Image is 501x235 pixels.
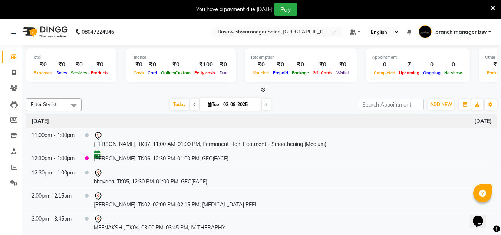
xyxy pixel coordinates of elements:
[311,61,334,69] div: ₹0
[419,25,432,38] img: branch manager bsv
[206,102,221,107] span: Tue
[146,70,159,75] span: Card
[132,70,146,75] span: Cash
[311,70,334,75] span: Gift Cards
[421,70,442,75] span: Ongoing
[192,70,217,75] span: Petty cash
[251,61,271,69] div: ₹0
[89,212,497,235] td: MEENAKSHI, TK04, 03:00 PM-03:45 PM, IV THERAPHY
[26,189,80,212] td: 2:00pm - 2:15pm
[221,99,258,110] input: 2025-09-02
[218,70,229,75] span: Due
[217,61,230,69] div: ₹0
[271,70,290,75] span: Prepaid
[89,70,111,75] span: Products
[89,128,497,151] td: [PERSON_NAME], TK07, 11:00 AM-01:00 PM, Permanent Hair Treatment - Smoothening (Medium)
[69,61,89,69] div: ₹0
[435,28,487,36] span: branch manager bsv
[31,101,57,107] span: Filter Stylist
[69,70,89,75] span: Services
[334,70,351,75] span: Wallet
[82,22,114,42] b: 08047224946
[470,205,494,228] iframe: chat widget
[26,212,80,235] td: 3:00pm - 3:45pm
[89,189,497,212] td: [PERSON_NAME], TK02, 02:00 PM-02:15 PM, [MEDICAL_DATA] PEEL
[89,166,497,189] td: bhavana, TK05, 12:30 PM-01:00 PM, GFC(FACE)
[192,61,217,69] div: -₹100
[170,99,189,110] span: Today
[32,61,55,69] div: ₹0
[132,61,146,69] div: ₹0
[372,61,397,69] div: 0
[474,117,492,125] a: September 2, 2025
[32,70,55,75] span: Expenses
[55,61,69,69] div: ₹0
[89,61,111,69] div: ₹0
[397,61,421,69] div: 7
[55,70,69,75] span: Sales
[26,151,80,166] td: 12:30pm - 1:00pm
[26,114,497,128] th: September 2, 2025
[159,70,192,75] span: Online/Custom
[428,99,454,110] button: ADD NEW
[26,166,80,189] td: 12:30pm - 1:00pm
[89,151,497,166] td: [PERSON_NAME], TK06, 12:30 PM-01:00 PM, GFC(FACE)
[359,99,424,110] input: Search Appointment
[372,54,464,61] div: Appointment
[196,6,273,13] div: You have a payment due [DATE]
[430,102,452,107] span: ADD NEW
[146,61,159,69] div: ₹0
[271,61,290,69] div: ₹0
[19,22,70,42] img: logo
[290,61,311,69] div: ₹0
[32,117,49,125] a: September 2, 2025
[159,61,192,69] div: ₹0
[397,70,421,75] span: Upcoming
[442,61,464,69] div: 0
[290,70,311,75] span: Package
[442,70,464,75] span: No show
[334,61,351,69] div: ₹0
[421,61,442,69] div: 0
[274,3,297,16] button: Pay
[132,54,230,61] div: Finance
[32,54,111,61] div: Total
[372,70,397,75] span: Completed
[251,70,271,75] span: Voucher
[26,128,80,151] td: 11:00am - 1:00pm
[251,54,351,61] div: Redemption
